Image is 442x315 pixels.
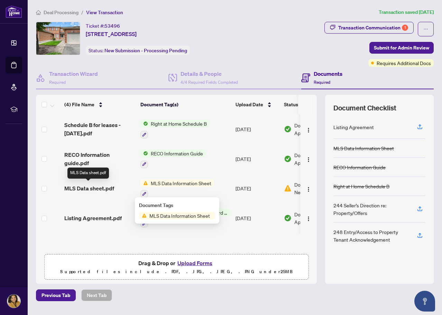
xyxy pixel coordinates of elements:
[49,80,66,85] span: Required
[36,289,76,301] button: Previous Tab
[306,216,311,222] img: Logo
[64,151,135,167] span: RECO Information guide.pdf
[374,42,429,53] span: Submit for Admin Review
[81,289,112,301] button: Next Tab
[140,150,148,157] img: Status Icon
[138,95,233,114] th: Document Tag(s)
[45,254,308,280] span: Drag & Drop orUpload FormsSupported files include .PDF, .JPG, .JPEG, .PNG under25MB
[284,155,292,163] img: Document Status
[67,168,109,179] div: MLS Data sheet.pdf
[284,125,292,133] img: Document Status
[281,95,340,114] th: Status
[7,295,20,308] img: Profile Icon
[303,124,314,135] button: Logo
[233,144,281,174] td: [DATE]
[379,8,434,16] article: Transaction saved [DATE]
[139,212,147,219] img: Status Icon
[62,95,138,114] th: (4) File Name
[81,8,83,16] li: /
[49,268,304,276] p: Supported files include .PDF, .JPG, .JPEG, .PNG under 25 MB
[306,187,311,192] img: Logo
[104,23,120,29] span: 53496
[175,259,214,268] button: Upload Forms
[138,259,214,268] span: Drag & Drop or
[86,22,120,30] div: Ticket #:
[423,27,428,31] span: ellipsis
[333,103,396,113] span: Document Checklist
[333,123,374,131] div: Listing Agreement
[284,184,292,192] img: Document Status
[333,228,409,243] div: 248 Entry/Access to Property Tenant Acknowledgement
[414,291,435,312] button: Open asap
[402,25,408,31] div: 1
[140,120,148,127] img: Status Icon
[64,214,122,222] span: Listing Agreement.pdf
[233,114,281,144] td: [DATE]
[148,179,214,187] span: MLS Data Information Sheet
[303,183,314,194] button: Logo
[140,150,206,168] button: Status IconRECO Information Guide
[294,121,337,137] span: Document Approved
[306,127,311,133] img: Logo
[294,181,330,196] span: Document Needs Work
[236,101,263,108] span: Upload Date
[314,70,342,78] h4: Documents
[338,22,408,33] div: Transaction Communication
[6,5,22,18] img: logo
[148,120,210,127] span: Right at Home Schedule B
[42,290,70,301] span: Previous Tab
[233,95,281,114] th: Upload Date
[369,42,434,54] button: Submit for Admin Review
[333,182,389,190] div: Right at Home Schedule B
[324,22,414,34] button: Transaction Communication1
[294,151,337,166] span: Document Approved
[303,153,314,164] button: Logo
[139,201,215,209] div: Document Tags
[294,210,337,226] span: Document Approved
[284,101,298,108] span: Status
[36,22,80,55] img: IMG-W12405537_1.jpg
[64,184,114,192] span: MLS Data sheet.pdf
[44,9,79,16] span: Deal Processing
[233,174,281,204] td: [DATE]
[36,10,41,15] span: home
[333,144,394,152] div: MLS Data Information Sheet
[181,70,238,78] h4: Details & People
[333,163,386,171] div: RECO Information Guide
[148,150,206,157] span: RECO Information Guide
[284,214,292,222] img: Document Status
[181,80,238,85] span: 4/4 Required Fields Completed
[86,46,190,55] div: Status:
[140,120,210,138] button: Status IconRight at Home Schedule B
[306,157,311,162] img: Logo
[333,201,409,217] div: 244 Seller’s Direction re: Property/Offers
[314,80,330,85] span: Required
[303,213,314,224] button: Logo
[147,212,213,219] span: MLS Data Information Sheet
[64,101,94,108] span: (4) File Name
[86,9,123,16] span: View Transaction
[86,30,137,38] span: [STREET_ADDRESS]
[233,203,281,233] td: [DATE]
[377,59,431,67] span: Requires Additional Docs
[104,47,187,54] span: New Submission - Processing Pending
[49,70,98,78] h4: Transaction Wizard
[140,179,148,187] img: Status Icon
[140,179,214,198] button: Status IconMLS Data Information Sheet
[64,121,135,137] span: Schedule B for leases - [DATE].pdf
